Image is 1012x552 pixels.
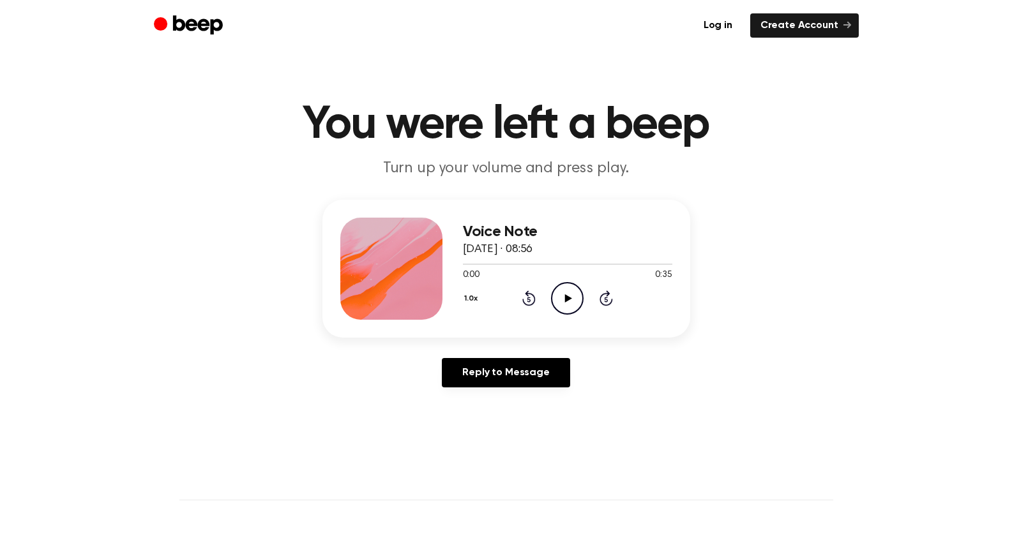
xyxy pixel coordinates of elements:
span: 0:00 [463,269,480,282]
span: [DATE] · 08:56 [463,244,533,255]
p: Turn up your volume and press play. [261,158,751,179]
span: 0:35 [655,269,672,282]
button: 1.0x [463,288,483,310]
h1: You were left a beep [179,102,833,148]
a: Create Account [750,13,859,38]
h3: Voice Note [463,223,672,241]
a: Beep [154,13,226,38]
a: Reply to Message [442,358,570,387]
a: Log in [693,13,743,38]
